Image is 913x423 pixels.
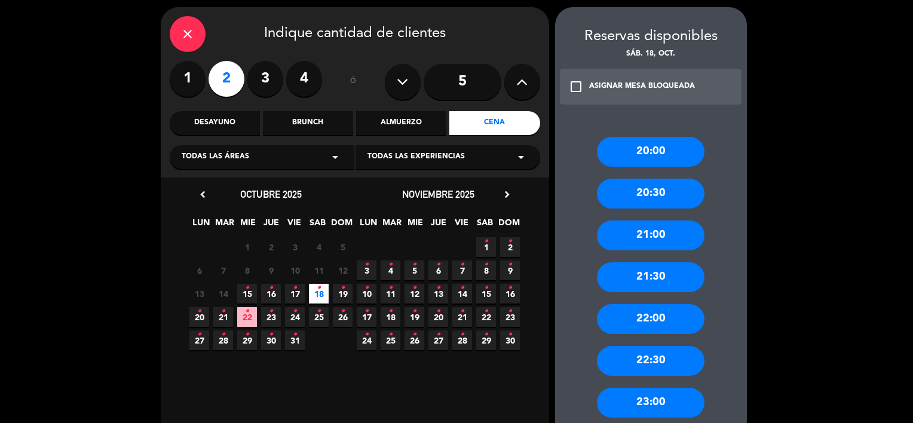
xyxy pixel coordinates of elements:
span: 13 [189,284,209,304]
span: 1 [476,237,496,257]
span: MIE [238,216,258,235]
span: 25 [309,307,329,327]
span: 29 [237,330,257,350]
span: 6 [428,260,448,280]
div: Desayuno [170,111,260,135]
span: 22 [476,307,496,327]
i: • [508,232,512,251]
i: arrow_drop_down [328,150,342,164]
i: • [484,232,488,251]
i: • [388,302,393,321]
span: 17 [285,284,305,304]
span: noviembre 2025 [402,188,474,200]
span: 30 [261,330,281,350]
span: VIE [284,216,304,235]
label: 3 [247,61,283,97]
div: sáb. 18, oct. [555,48,747,60]
label: 4 [286,61,322,97]
span: 15 [237,284,257,304]
i: • [317,278,321,298]
i: • [317,302,321,321]
i: • [341,278,345,298]
span: 24 [285,307,305,327]
span: 4 [309,237,329,257]
span: 31 [285,330,305,350]
span: 24 [357,330,376,350]
span: 23 [500,307,520,327]
span: 26 [405,330,424,350]
span: SAB [475,216,495,235]
span: 20 [189,307,209,327]
i: • [412,278,416,298]
i: • [197,325,201,344]
i: • [484,325,488,344]
span: 28 [213,330,233,350]
span: 5 [333,237,353,257]
i: • [364,302,369,321]
i: • [460,302,464,321]
label: 1 [170,61,206,97]
span: octubre 2025 [240,188,302,200]
div: 20:30 [597,179,704,209]
div: 22:30 [597,346,704,376]
i: • [269,302,273,321]
i: arrow_drop_down [514,150,528,164]
span: 19 [405,307,424,327]
i: • [293,278,297,298]
i: • [436,302,440,321]
span: 22 [237,307,257,327]
div: ó [334,61,373,103]
i: • [460,255,464,274]
span: 9 [261,260,281,280]
span: 11 [309,260,329,280]
span: 12 [405,284,424,304]
i: • [364,325,369,344]
span: LUN [191,216,211,235]
i: • [436,278,440,298]
span: 18 [381,307,400,327]
span: 23 [261,307,281,327]
div: 21:00 [597,220,704,250]
div: 20:00 [597,137,704,167]
span: 3 [285,237,305,257]
span: 21 [452,307,472,327]
span: 17 [357,307,376,327]
span: 28 [452,330,472,350]
span: 10 [285,260,305,280]
span: JUE [261,216,281,235]
i: • [269,325,273,344]
div: Reservas disponibles [555,25,747,48]
div: 22:00 [597,304,704,334]
span: SAB [308,216,327,235]
span: 27 [189,330,209,350]
span: LUN [359,216,378,235]
span: DOM [331,216,351,235]
span: 26 [333,307,353,327]
span: 16 [500,284,520,304]
i: • [388,255,393,274]
span: 27 [428,330,448,350]
span: 2 [500,237,520,257]
i: • [412,302,416,321]
span: 20 [428,307,448,327]
i: • [197,302,201,321]
div: ASIGNAR MESA BLOQUEADA [589,81,695,93]
span: Todas las áreas [182,151,249,163]
span: 5 [405,260,424,280]
i: • [460,325,464,344]
i: close [180,27,195,41]
i: • [341,302,345,321]
i: • [508,325,512,344]
span: 11 [381,284,400,304]
span: 8 [237,260,257,280]
span: 12 [333,260,353,280]
i: • [508,278,512,298]
div: 23:00 [597,388,704,418]
span: 18 [309,284,329,304]
span: 3 [357,260,376,280]
i: • [245,325,249,344]
span: 16 [261,284,281,304]
i: • [436,255,440,274]
i: • [245,278,249,298]
span: 10 [357,284,376,304]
